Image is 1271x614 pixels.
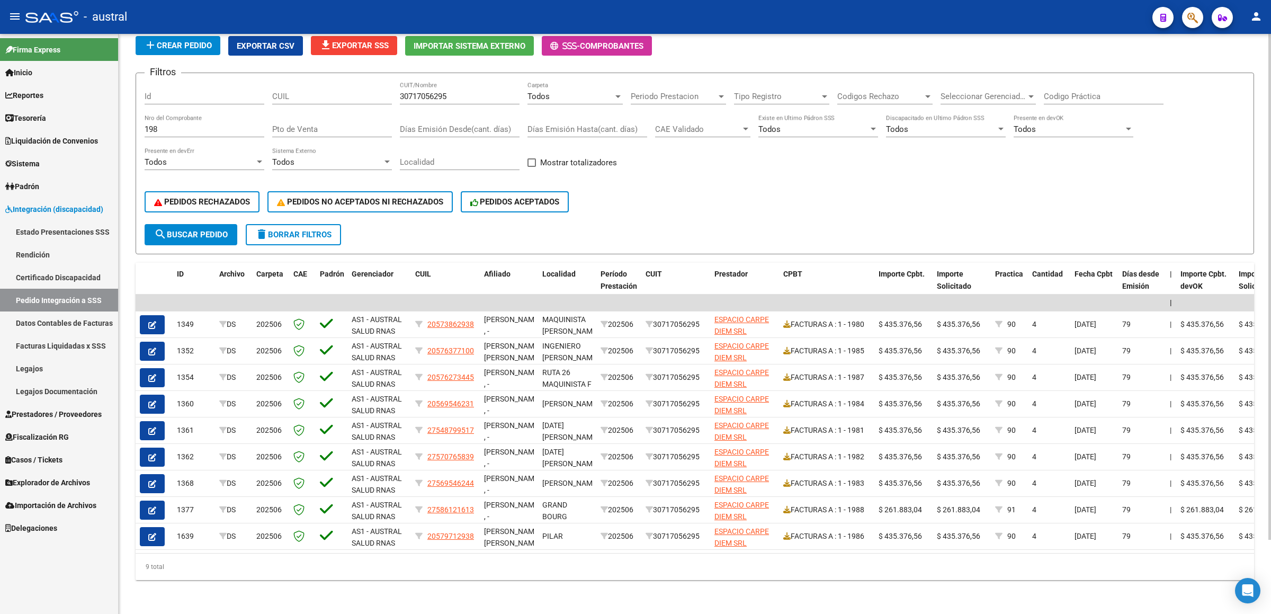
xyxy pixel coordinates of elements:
span: $ 261.883,04 [937,505,980,514]
datatable-header-cell: Archivo [215,263,252,309]
span: [DATE] [1075,320,1096,328]
span: $ 435.376,56 [879,346,922,355]
span: AS1 - AUSTRAL SALUD RNAS [352,342,402,362]
span: Firma Express [5,44,60,56]
span: Todos [1014,124,1036,134]
button: Exportar SSS [311,36,397,55]
div: DS [219,530,248,542]
span: | [1170,298,1172,307]
span: AS1 - AUSTRAL SALUD RNAS [352,395,402,415]
div: Open Intercom Messenger [1235,578,1260,603]
span: ESPACIO CARPE DIEM SRL [714,501,769,521]
span: $ 435.376,56 [937,532,980,540]
div: 30717056295 [646,371,706,384]
span: Crear Pedido [144,41,212,50]
span: 4 [1032,426,1036,434]
span: GRAND BOURG [542,501,567,521]
span: $ 435.376,56 [879,452,922,461]
span: $ 435.376,56 [937,399,980,408]
span: 202506 [256,373,282,381]
span: [PERSON_NAME] , - [484,448,541,468]
span: ESPACIO CARPE DIEM SRL [714,421,769,442]
span: $ 435.376,56 [1180,373,1224,381]
span: | [1170,346,1171,355]
button: PEDIDOS ACEPTADOS [461,191,569,212]
span: AS1 - AUSTRAL SALUD RNAS [352,501,402,521]
div: FACTURAS A : 1 - 1988 [783,504,870,516]
span: Archivo [219,270,245,278]
span: Exportar CSV [237,41,294,51]
datatable-header-cell: Padrón [316,263,347,309]
div: FACTURAS A : 1 - 1982 [783,451,870,463]
span: $ 435.376,56 [937,452,980,461]
datatable-header-cell: ID [173,263,215,309]
div: 202506 [601,398,637,410]
span: Reportes [5,90,43,101]
span: Período Prestación [601,270,637,290]
datatable-header-cell: | [1166,263,1176,309]
span: AS1 - AUSTRAL SALUD RNAS [352,368,402,389]
span: 202506 [256,479,282,487]
div: FACTURAS A : 1 - 1986 [783,530,870,542]
div: 202506 [601,477,637,490]
span: $ 435.376,56 [879,373,922,381]
span: [PERSON_NAME] , - [484,315,541,336]
span: Delegaciones [5,522,57,534]
div: 30717056295 [646,398,706,410]
span: Cantidad [1032,270,1063,278]
span: [DATE] [1075,505,1096,514]
mat-icon: search [154,228,167,241]
span: [DATE] [1075,399,1096,408]
span: [PERSON_NAME] , - [484,395,541,415]
div: 202506 [601,504,637,516]
mat-icon: person [1250,10,1263,23]
datatable-header-cell: CPBT [779,263,874,309]
span: Localidad [542,270,576,278]
span: CPBT [783,270,802,278]
span: Fiscalización RG [5,431,69,443]
div: 1368 [177,477,211,490]
span: Prestador [714,270,748,278]
span: Periodo Prestacion [631,92,717,101]
span: Liquidación de Convenios [5,135,98,147]
span: Seleccionar Gerenciador [941,92,1026,101]
span: 20576377100 [427,346,474,355]
datatable-header-cell: Importe Solicitado [933,263,991,309]
span: $ 261.883,04 [879,505,922,514]
span: | [1170,320,1171,328]
span: ESPACIO CARPE DIEM SRL [714,342,769,362]
span: | [1170,373,1171,381]
span: [PERSON_NAME] [PERSON_NAME] , - [484,527,541,560]
span: $ 435.376,56 [1180,532,1224,540]
span: Fecha Cpbt [1075,270,1113,278]
span: 90 [1007,479,1016,487]
div: 1354 [177,371,211,384]
span: Explorador de Archivos [5,477,90,488]
button: Importar Sistema Externo [405,36,534,56]
span: ESPACIO CARPE DIEM SRL [714,474,769,495]
span: Todos [145,157,167,167]
span: $ 435.376,56 [1180,426,1224,434]
span: 79 [1122,426,1131,434]
span: 90 [1007,346,1016,355]
span: 79 [1122,346,1131,355]
span: 20579712938 [427,532,474,540]
span: $ 261.883,04 [1180,505,1224,514]
span: $ 435.376,56 [1180,320,1224,328]
span: | [1170,399,1171,408]
div: 1639 [177,530,211,542]
span: 27548799517 [427,426,474,434]
span: $ 435.376,56 [937,346,980,355]
span: $ 435.376,56 [1180,452,1224,461]
span: $ 435.376,56 [879,532,922,540]
div: DS [219,451,248,463]
span: Prestadores / Proveedores [5,408,102,420]
span: 79 [1122,479,1131,487]
span: Carpeta [256,270,283,278]
span: $ 435.376,56 [879,399,922,408]
span: [DATE] [1075,532,1096,540]
span: [PERSON_NAME] , - [484,368,541,389]
button: Buscar Pedido [145,224,237,245]
span: ESPACIO CARPE DIEM SRL [714,527,769,548]
span: PEDIDOS RECHAZADOS [154,197,250,207]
